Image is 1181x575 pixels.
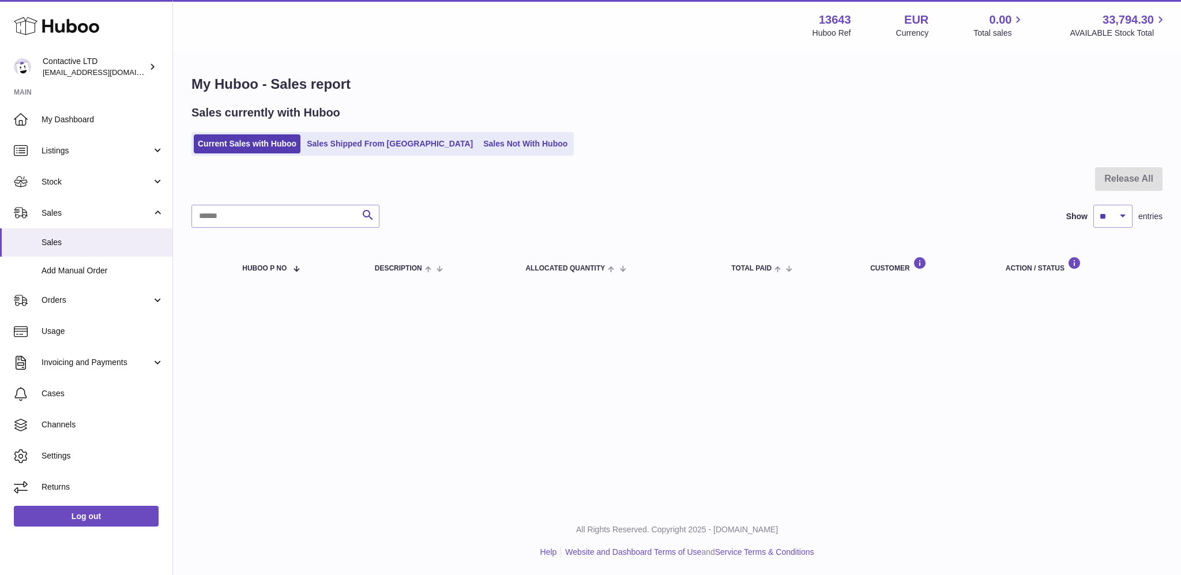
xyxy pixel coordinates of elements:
span: Usage [42,326,164,337]
span: Settings [42,450,164,461]
a: Website and Dashboard Terms of Use [565,547,701,557]
span: 0.00 [990,12,1012,28]
span: Description [375,265,422,272]
strong: EUR [904,12,928,28]
img: soul@SOWLhome.com [14,58,31,76]
span: Cases [42,388,164,399]
span: Huboo P no [242,265,287,272]
span: Total sales [973,28,1025,39]
span: ALLOCATED Quantity [525,265,605,272]
span: Sales [42,208,152,219]
span: [EMAIL_ADDRESS][DOMAIN_NAME] [43,67,170,77]
li: and [561,547,814,558]
a: 33,794.30 AVAILABLE Stock Total [1070,12,1167,39]
span: Sales [42,237,164,248]
span: Orders [42,295,152,306]
span: Invoicing and Payments [42,357,152,368]
div: Contactive LTD [43,56,146,78]
span: Returns [42,482,164,493]
span: entries [1138,211,1163,222]
strong: 13643 [819,12,851,28]
span: AVAILABLE Stock Total [1070,28,1167,39]
h2: Sales currently with Huboo [191,105,340,121]
span: Listings [42,145,152,156]
span: 33,794.30 [1103,12,1154,28]
a: Log out [14,506,159,527]
div: Huboo Ref [813,28,851,39]
p: All Rights Reserved. Copyright 2025 - [DOMAIN_NAME] [182,524,1172,535]
a: 0.00 Total sales [973,12,1025,39]
div: Customer [870,257,983,272]
span: My Dashboard [42,114,164,125]
div: Action / Status [1006,257,1151,272]
a: Sales Not With Huboo [479,134,571,153]
h1: My Huboo - Sales report [191,75,1163,93]
span: Total paid [731,265,772,272]
a: Current Sales with Huboo [194,134,300,153]
a: Help [540,547,557,557]
span: Stock [42,176,152,187]
span: Add Manual Order [42,265,164,276]
a: Service Terms & Conditions [715,547,814,557]
a: Sales Shipped From [GEOGRAPHIC_DATA] [303,134,477,153]
div: Currency [896,28,929,39]
label: Show [1066,211,1088,222]
span: Channels [42,419,164,430]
